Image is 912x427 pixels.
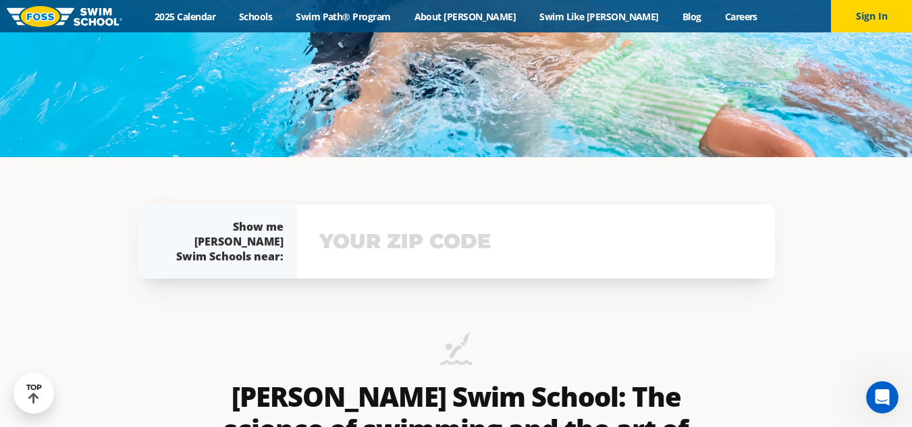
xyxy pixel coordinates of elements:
a: Swim Like [PERSON_NAME] [528,10,671,23]
a: Swim Path® Program [284,10,402,23]
img: icon-swimming-diving-2.png [440,333,473,374]
a: Schools [227,10,284,23]
a: About [PERSON_NAME] [402,10,528,23]
a: 2025 Calendar [143,10,227,23]
img: FOSS Swim School Logo [7,6,122,27]
a: Blog [670,10,713,23]
input: YOUR ZIP CODE [316,222,756,261]
div: TOP [26,383,42,404]
div: Show me [PERSON_NAME] Swim Schools near: [165,219,284,264]
a: Careers [713,10,769,23]
iframe: Intercom live chat [866,381,898,414]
